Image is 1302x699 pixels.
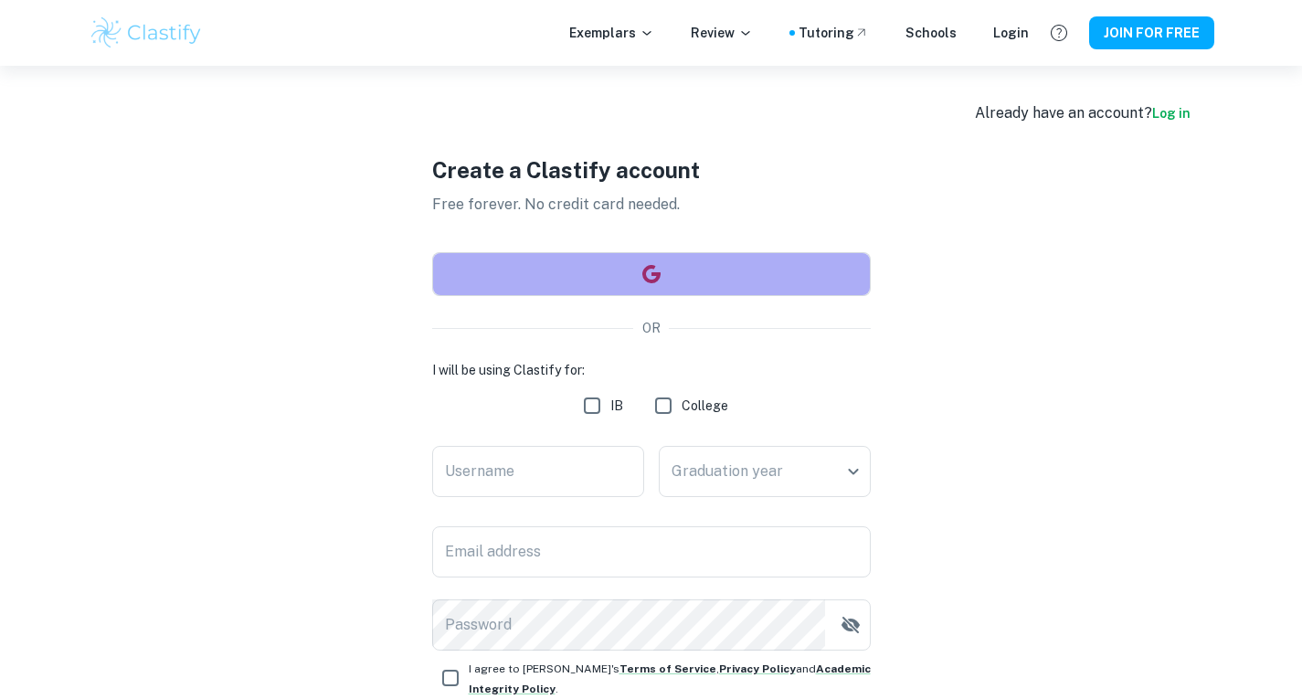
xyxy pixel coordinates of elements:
span: IB [610,396,623,416]
p: OR [642,318,661,338]
div: Already have an account? [975,102,1191,124]
p: Exemplars [569,23,654,43]
button: Help and Feedback [1043,17,1074,48]
button: JOIN FOR FREE [1089,16,1214,49]
h1: Create a Clastify account [432,154,871,186]
a: Tutoring [799,23,869,43]
img: Clastify logo [89,15,205,51]
a: Schools [905,23,957,43]
span: I agree to [PERSON_NAME]'s , and . [469,662,871,695]
p: Review [691,23,753,43]
a: Privacy Policy [719,662,796,675]
p: Free forever. No credit card needed. [432,194,871,216]
a: Terms of Service [619,662,716,675]
h6: I will be using Clastify for: [432,360,871,380]
a: Log in [1152,106,1191,121]
a: Login [993,23,1029,43]
span: College [682,396,728,416]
